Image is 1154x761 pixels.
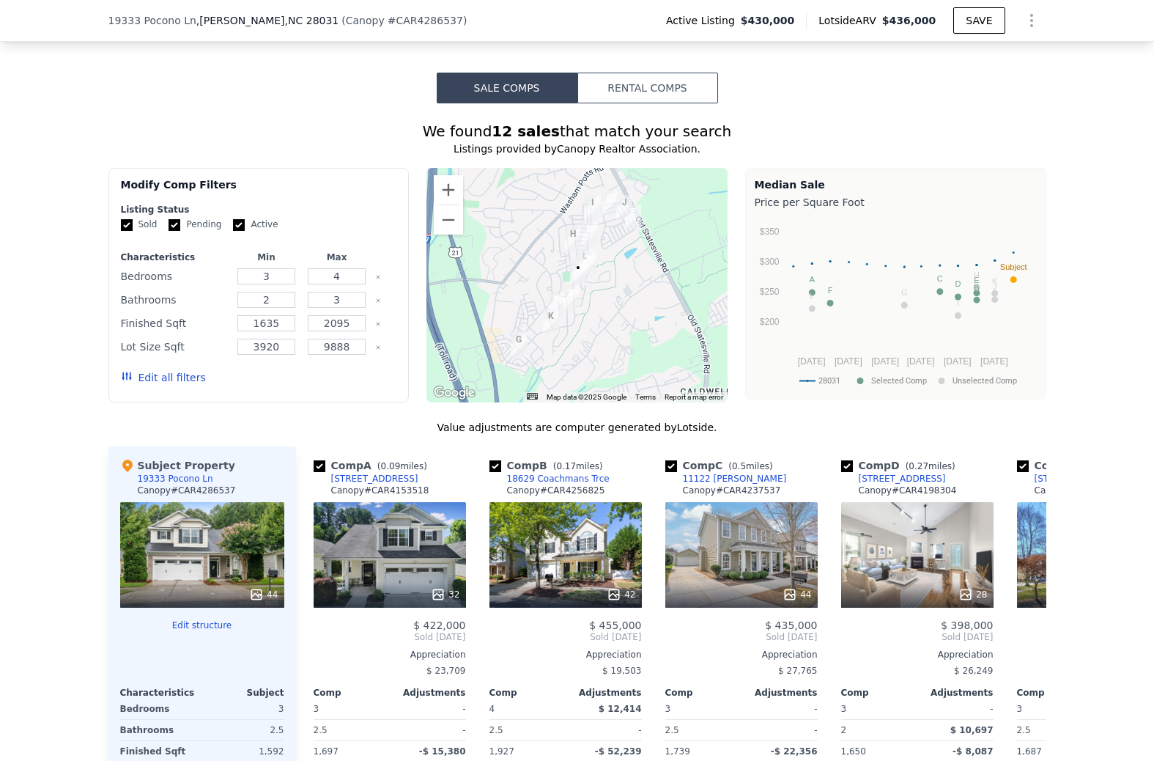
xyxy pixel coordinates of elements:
[120,699,199,719] div: Bedrooms
[841,649,994,661] div: Appreciation
[381,461,401,471] span: 0.09
[580,251,596,276] div: 10502 Glenmeade Rd
[121,204,397,216] div: Listing Status
[665,393,723,401] a: Report a map error
[744,699,818,719] div: -
[755,192,1037,213] div: Price per Square Foot
[1017,746,1042,757] span: 1,687
[602,191,618,216] div: 11122 Aprilia Ln
[121,266,229,287] div: Bedrooms
[755,213,1037,396] div: A chart.
[375,321,381,327] button: Clear
[759,227,779,237] text: $350
[169,218,221,231] label: Pending
[741,13,795,28] span: $430,000
[430,383,478,402] a: Open this area in Google Maps (opens a new window)
[233,219,245,231] input: Active
[797,356,825,367] text: [DATE]
[953,376,1017,386] text: Unselected Comp
[936,274,942,283] text: C
[1017,720,1090,740] div: 2.5
[665,649,818,661] div: Appreciation
[548,293,564,317] div: 10416 Watoga Way
[108,141,1046,156] div: Listings provided by Canopy Realtor Association .
[917,687,994,699] div: Adjustments
[120,720,199,740] div: Bathrooms
[1017,687,1093,699] div: Comp
[827,286,832,295] text: F
[1017,6,1046,35] button: Show Options
[341,13,467,28] div: ( )
[527,393,537,400] button: Keyboard shortcuts
[841,473,946,485] a: [STREET_ADDRESS]
[388,15,463,26] span: # CAR4286537
[108,121,1046,141] div: We found that match your search
[950,725,994,735] span: $ 10,697
[437,73,577,103] button: Sale Comps
[992,282,996,291] text: J
[841,687,917,699] div: Comp
[683,485,781,496] div: Canopy # CAR4237537
[563,285,580,310] div: 18629 Coachmans Trce
[616,195,632,220] div: 19054 Long Pond Ln
[665,704,671,714] span: 3
[577,73,718,103] button: Rental Comps
[121,370,206,385] button: Edit all filters
[393,720,466,740] div: -
[582,221,598,246] div: 9311 Glenashley Dr
[741,687,818,699] div: Adjustments
[331,473,418,485] div: [STREET_ADDRESS]
[507,485,605,496] div: Canopy # CAR4256825
[771,746,818,757] span: -$ 22,356
[566,687,642,699] div: Adjustments
[955,279,961,288] text: D
[489,649,642,661] div: Appreciation
[755,177,1037,192] div: Median Sale
[202,687,284,699] div: Subject
[635,393,656,401] a: Terms
[974,283,979,292] text: B
[507,473,610,485] div: 18629 Coachmans Trce
[599,704,642,714] span: $ 12,414
[809,275,815,284] text: A
[489,687,566,699] div: Comp
[810,291,814,300] text: L
[489,631,642,643] span: Sold [DATE]
[314,704,319,714] span: 3
[314,631,466,643] span: Sold [DATE]
[331,485,429,496] div: Canopy # CAR4153518
[375,274,381,280] button: Clear
[882,15,936,26] span: $436,000
[759,257,779,267] text: $300
[1035,473,1122,485] div: [STREET_ADDRESS]
[901,288,908,297] text: G
[305,251,369,263] div: Max
[900,461,961,471] span: ( miles)
[413,620,465,631] span: $ 422,000
[569,720,642,740] div: -
[120,458,235,473] div: Subject Property
[906,356,934,367] text: [DATE]
[121,313,229,334] div: Finished Sqft
[430,383,478,402] img: Google
[431,587,459,602] div: 32
[419,746,466,757] span: -$ 15,380
[665,746,690,757] span: 1,739
[974,271,980,279] text: H
[108,13,196,28] span: 19333 Pocono Ln
[818,376,840,386] text: 28031
[683,473,787,485] div: 11122 [PERSON_NAME]
[121,290,229,310] div: Bathrooms
[233,218,278,231] label: Active
[859,485,957,496] div: Canopy # CAR4198304
[992,276,998,285] text: K
[547,461,609,471] span: ( miles)
[602,666,641,676] span: $ 19,503
[759,317,779,327] text: $200
[958,587,987,602] div: 28
[841,631,994,643] span: Sold [DATE]
[169,219,180,231] input: Pending
[138,473,213,485] div: 19333 Pocono Ln
[249,587,278,602] div: 44
[974,276,979,284] text: E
